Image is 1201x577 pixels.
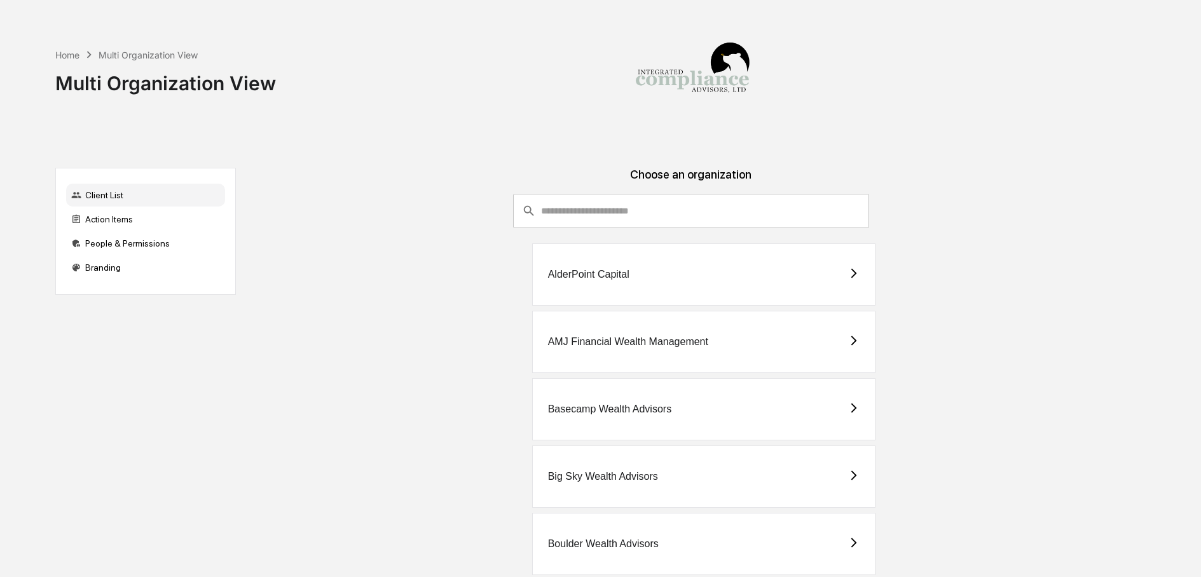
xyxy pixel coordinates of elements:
div: Boulder Wealth Advisors [548,538,659,550]
div: Basecamp Wealth Advisors [548,404,671,415]
div: People & Permissions [66,232,225,255]
div: Client List [66,184,225,207]
div: Home [55,50,79,60]
img: Integrated Compliance Advisors [629,10,756,137]
div: AlderPoint Capital [548,269,629,280]
div: AMJ Financial Wealth Management [548,336,708,348]
div: Multi Organization View [99,50,198,60]
div: Big Sky Wealth Advisors [548,471,658,482]
div: Choose an organization [246,168,1136,194]
div: Multi Organization View [55,62,276,95]
div: Action Items [66,208,225,231]
div: consultant-dashboard__filter-organizations-search-bar [513,194,869,228]
div: Branding [66,256,225,279]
